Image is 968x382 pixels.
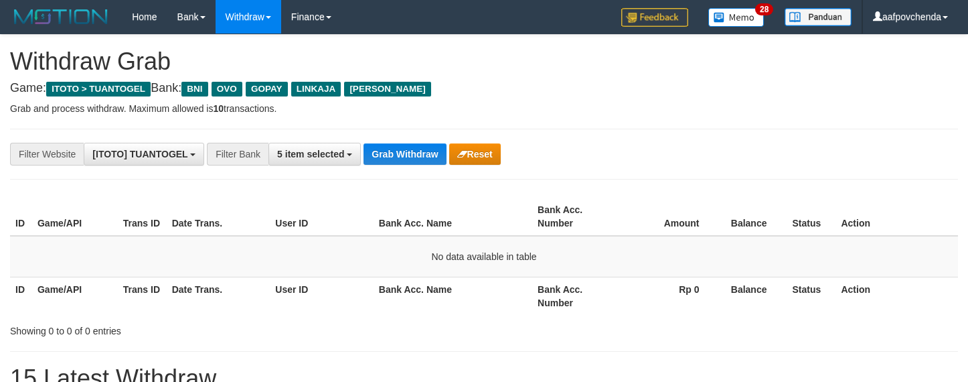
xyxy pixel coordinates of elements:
button: Grab Withdraw [364,143,446,165]
th: User ID [270,277,374,315]
button: 5 item selected [268,143,361,166]
th: Rp 0 [618,277,720,315]
span: BNI [181,82,208,97]
span: ITOTO > TUANTOGEL [46,82,151,97]
th: Amount [618,198,720,236]
h1: Withdraw Grab [10,48,958,75]
th: Bank Acc. Name [374,198,532,236]
img: Button%20Memo.svg [708,8,764,27]
button: Reset [449,143,501,165]
button: [ITOTO] TUANTOGEL [84,143,204,166]
td: No data available in table [10,236,958,277]
img: Feedback.jpg [621,8,688,27]
strong: 10 [213,103,224,114]
span: [ITOTO] TUANTOGEL [92,149,187,160]
th: Game/API [32,277,118,315]
th: Bank Acc. Name [374,277,532,315]
h4: Game: Bank: [10,82,958,95]
th: ID [10,277,32,315]
th: Game/API [32,198,118,236]
th: Trans ID [118,198,167,236]
div: Showing 0 to 0 of 0 entries [10,319,394,338]
div: Filter Website [10,143,84,166]
img: MOTION_logo.png [10,7,112,27]
th: Balance [720,277,787,315]
div: Filter Bank [207,143,268,166]
th: User ID [270,198,374,236]
th: Bank Acc. Number [532,277,618,315]
th: Status [787,277,836,315]
th: Action [835,277,958,315]
span: 28 [755,3,773,15]
th: ID [10,198,32,236]
th: Action [835,198,958,236]
span: GOPAY [246,82,288,97]
img: panduan.png [785,8,852,26]
span: LINKAJA [291,82,341,97]
th: Date Trans. [167,277,270,315]
th: Balance [720,198,787,236]
span: [PERSON_NAME] [344,82,430,97]
th: Status [787,198,836,236]
th: Date Trans. [167,198,270,236]
th: Trans ID [118,277,167,315]
th: Bank Acc. Number [532,198,618,236]
span: 5 item selected [277,149,344,160]
span: OVO [212,82,242,97]
p: Grab and process withdraw. Maximum allowed is transactions. [10,102,958,115]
